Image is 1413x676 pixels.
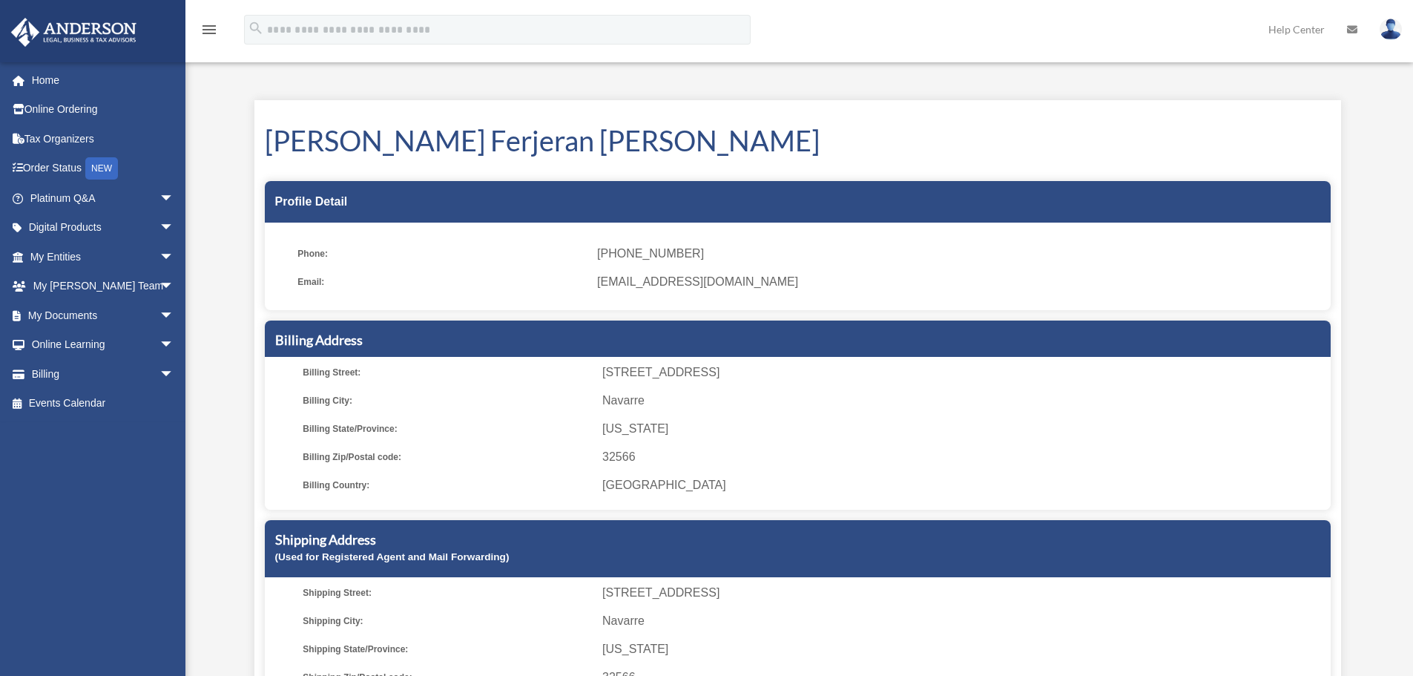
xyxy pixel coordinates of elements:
[602,390,1325,411] span: Navarre
[265,121,1331,160] h1: [PERSON_NAME] Ferjeran [PERSON_NAME]
[10,65,197,95] a: Home
[159,359,189,390] span: arrow_drop_down
[248,20,264,36] i: search
[303,447,592,467] span: Billing Zip/Postal code:
[200,26,218,39] a: menu
[602,475,1325,496] span: [GEOGRAPHIC_DATA]
[597,243,1320,264] span: [PHONE_NUMBER]
[275,551,510,562] small: (Used for Registered Agent and Mail Forwarding)
[10,95,197,125] a: Online Ordering
[10,154,197,184] a: Order StatusNEW
[159,213,189,243] span: arrow_drop_down
[303,639,592,660] span: Shipping State/Province:
[10,389,197,419] a: Events Calendar
[10,124,197,154] a: Tax Organizers
[303,583,592,603] span: Shipping Street:
[602,362,1325,383] span: [STREET_ADDRESS]
[297,272,587,292] span: Email:
[275,331,1320,350] h5: Billing Address
[10,330,197,360] a: Online Learningarrow_drop_down
[85,157,118,180] div: NEW
[602,583,1325,603] span: [STREET_ADDRESS]
[303,419,592,439] span: Billing State/Province:
[303,362,592,383] span: Billing Street:
[159,242,189,272] span: arrow_drop_down
[159,183,189,214] span: arrow_drop_down
[10,301,197,330] a: My Documentsarrow_drop_down
[303,390,592,411] span: Billing City:
[303,611,592,631] span: Shipping City:
[602,419,1325,439] span: [US_STATE]
[7,18,141,47] img: Anderson Advisors Platinum Portal
[297,243,587,264] span: Phone:
[159,330,189,361] span: arrow_drop_down
[602,611,1325,631] span: Navarre
[159,301,189,331] span: arrow_drop_down
[1380,19,1402,40] img: User Pic
[602,447,1325,467] span: 32566
[200,21,218,39] i: menu
[602,639,1325,660] span: [US_STATE]
[10,183,197,213] a: Platinum Q&Aarrow_drop_down
[10,359,197,389] a: Billingarrow_drop_down
[10,272,197,301] a: My [PERSON_NAME] Teamarrow_drop_down
[275,531,1320,549] h5: Shipping Address
[303,475,592,496] span: Billing Country:
[159,272,189,302] span: arrow_drop_down
[597,272,1320,292] span: [EMAIL_ADDRESS][DOMAIN_NAME]
[10,213,197,243] a: Digital Productsarrow_drop_down
[265,181,1331,223] div: Profile Detail
[10,242,197,272] a: My Entitiesarrow_drop_down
